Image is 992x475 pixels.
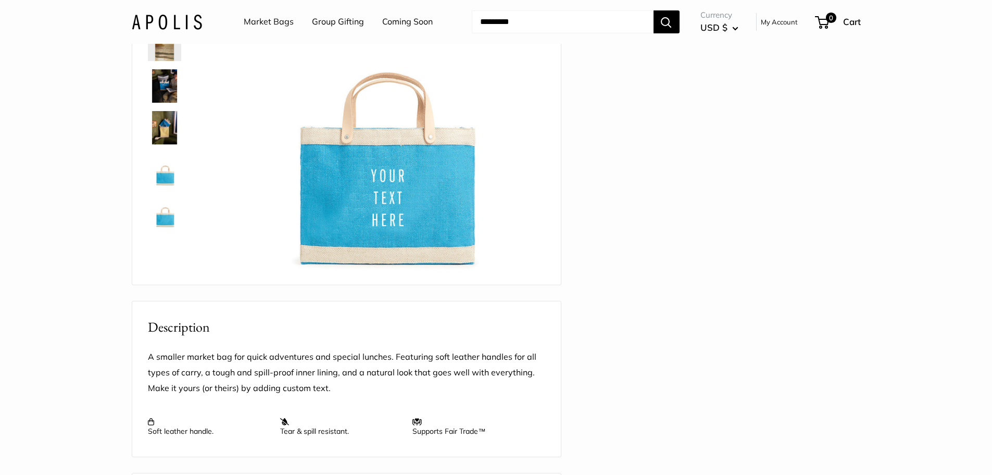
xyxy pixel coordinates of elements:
[148,69,181,103] img: Petite Market Bag in Cobalt
[146,192,183,230] a: Petite Market Bag in Cobalt
[700,19,738,36] button: USD $
[148,417,270,436] p: Soft leather handle.
[146,151,183,188] a: Petite Market Bag in Cobalt
[700,8,738,22] span: Currency
[654,10,680,33] button: Search
[148,194,181,228] img: Petite Market Bag in Cobalt
[472,10,654,33] input: Search...
[132,14,202,29] img: Apolis
[146,109,183,147] a: Petite Market Bag in Cobalt
[148,111,181,144] img: Petite Market Bag in Cobalt
[148,349,545,396] p: A smaller market bag for quick adventures and special lunches. Featuring soft leather handles for...
[843,16,861,27] span: Cart
[312,14,364,30] a: Group Gifting
[148,317,545,337] h2: Description
[825,13,836,23] span: 0
[761,16,798,28] a: My Account
[146,67,183,105] a: Petite Market Bag in Cobalt
[412,417,534,436] p: Supports Fair Trade™
[244,14,294,30] a: Market Bags
[700,22,727,33] span: USD $
[148,28,181,61] img: Petite Market Bag in Cobalt
[148,153,181,186] img: Petite Market Bag in Cobalt
[816,14,861,30] a: 0 Cart
[382,14,433,30] a: Coming Soon
[146,26,183,63] a: Petite Market Bag in Cobalt
[280,417,402,436] p: Tear & spill resistant.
